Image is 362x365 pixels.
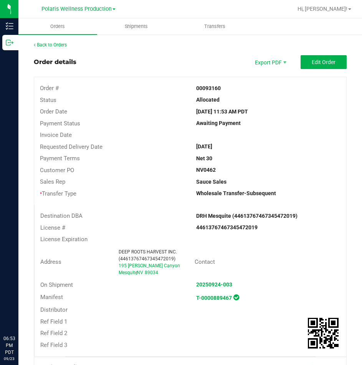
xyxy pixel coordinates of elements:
span: Status [40,97,56,104]
span: Manifest [40,294,63,301]
p: 09/23 [3,356,15,362]
a: Transfers [176,18,255,35]
strong: Net 30 [196,155,212,161]
inline-svg: Inventory [6,22,13,30]
a: Back to Orders [34,42,67,48]
strong: NV0462 [196,167,216,173]
span: Sales Rep [40,178,65,185]
span: Contact [195,258,215,265]
strong: Wholesale Transfer-Subsequent [196,190,276,196]
a: Shipments [97,18,176,35]
strong: [DATE] 11:53 AM PDT [196,109,248,115]
strong: 44613767467345472019 [196,224,258,230]
span: License # [40,224,65,231]
span: , [136,270,137,275]
strong: Allocated [196,97,220,103]
span: Customer PO [40,167,74,174]
span: In Sync [233,293,239,301]
qrcode: 00093160 [308,318,339,349]
strong: Awaiting Payment [196,120,241,126]
span: Address [40,258,61,265]
li: Export PDF [247,55,293,69]
span: Payment Status [40,120,80,127]
span: DEEP ROOTS HARVEST INC. (44613767467345472019) [119,249,177,261]
img: Scan me! [308,318,339,349]
a: T-0000889467 [196,295,232,301]
span: Shipments [114,23,158,30]
span: 89034 [145,270,158,275]
button: Edit Order [301,55,347,69]
span: Edit Order [312,59,336,65]
span: Payment Terms [40,155,80,162]
span: Polaris Wellness Production [41,6,112,12]
p: 06:53 PM PDT [3,335,15,356]
span: Ref Field 2 [40,330,67,337]
span: Destination DBA [40,212,83,219]
span: Ref Field 1 [40,318,67,325]
span: Mesquite [119,270,137,275]
a: Orders [18,18,97,35]
span: Hi, [PERSON_NAME]! [298,6,347,12]
span: Order Date [40,108,67,115]
strong: [DATE] [196,143,212,150]
strong: Sauce Sales [196,179,226,185]
span: Transfer Type [40,190,76,197]
div: Order details [34,58,76,67]
span: Orders [40,23,75,30]
span: 195 [PERSON_NAME] Canyon [119,263,180,268]
span: Distributor [40,306,68,313]
span: On Shipment [40,281,73,288]
span: Requested Delivery Date [40,143,102,150]
span: License Expiration [40,236,88,243]
span: Ref Field 3 [40,342,67,349]
inline-svg: Outbound [6,39,13,46]
a: 20250924-003 [196,281,232,288]
span: NV [137,270,143,275]
span: Invoice Date [40,132,72,138]
span: Transfers [194,23,236,30]
strong: 00093160 [196,85,221,91]
strong: DRH Mesquite (44613767467345472019) [196,213,298,219]
span: Order # [40,85,59,92]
